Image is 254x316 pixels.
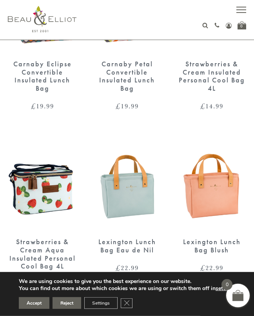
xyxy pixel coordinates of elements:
[8,60,77,93] div: Carnaby Eclipse Convertible Insulated Lunch Bag
[177,60,246,93] div: Strawberries & Cream Insulated Personal Cool Bag 4L
[200,263,205,272] span: £
[116,263,139,272] bdi: 22.99
[116,263,121,272] span: £
[93,141,161,230] img: Lexington lunch bag eau de nil
[53,297,81,309] button: Reject
[200,101,205,111] span: £
[177,141,246,230] img: Lexington lunch bag blush
[177,141,246,271] a: Lexington lunch bag blush Lexington Lunch Bag Blush £22.99
[19,285,237,292] p: You can find out more about which cookies we are using or switch them off in .
[221,279,232,290] span: 0
[8,6,76,32] img: logo
[31,101,54,111] bdi: 19.99
[116,101,139,111] bdi: 19.99
[93,141,161,271] a: Lexington lunch bag eau de nil Lexington Lunch Bag Eau de Nil £22.99
[200,263,223,272] bdi: 22.99
[216,285,236,292] button: settings
[84,297,118,309] button: Settings
[8,141,77,230] img: Strawberries & Cream Aqua Insulated Personal Cool Bag 4L
[8,141,77,287] a: Strawberries & Cream Aqua Insulated Personal Cool Bag 4L Strawberries & Cream Aqua Insulated Pers...
[116,101,121,111] span: £
[93,60,161,93] div: Carnaby Petal Convertible Insulated Lunch Bag
[31,101,36,111] span: £
[19,297,49,309] button: Accept
[8,238,77,270] div: Strawberries & Cream Aqua Insulated Personal Cool Bag 4L
[93,238,161,254] div: Lexington Lunch Bag Eau de Nil
[200,101,223,111] bdi: 14.99
[238,21,246,29] a: 0
[121,298,132,308] button: Close GDPR Cookie Banner
[177,238,246,254] div: Lexington Lunch Bag Blush
[19,278,237,285] p: We are using cookies to give you the best experience on our website.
